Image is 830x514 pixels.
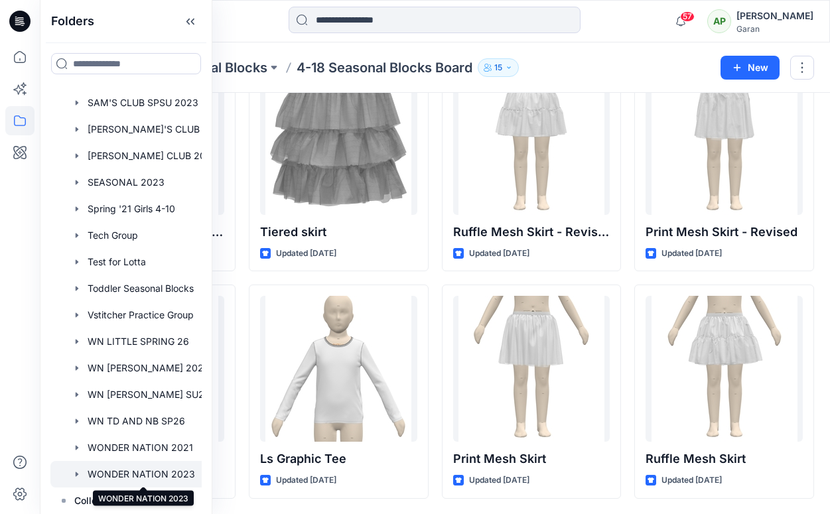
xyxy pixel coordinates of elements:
[297,58,472,77] p: 4-18 Seasonal Blocks Board
[661,247,722,261] p: Updated [DATE]
[646,296,803,442] a: Ruffle Mesh Skirt
[707,9,731,33] div: AP
[469,474,529,487] p: Updated [DATE]
[260,69,417,215] a: Tiered skirt
[453,69,610,215] a: Ruffle Mesh Skirt - Revised
[276,474,336,487] p: Updated [DATE]
[276,247,336,261] p: Updated [DATE]
[646,223,803,241] p: Print Mesh Skirt - Revised
[478,58,519,77] button: 15
[736,24,813,34] div: Garan
[74,493,124,509] p: Collections
[260,450,417,468] p: Ls Graphic Tee
[453,296,610,442] a: Print Mesh Skirt
[721,56,780,80] button: New
[736,8,813,24] div: [PERSON_NAME]
[260,296,417,442] a: Ls Graphic Tee
[453,223,610,241] p: Ruffle Mesh Skirt - Revised
[453,450,610,468] p: Print Mesh Skirt
[494,60,502,75] p: 15
[646,69,803,215] a: Print Mesh Skirt - Revised
[680,11,695,22] span: 57
[661,474,722,487] p: Updated [DATE]
[260,223,417,241] p: Tiered skirt
[646,450,803,468] p: Ruffle Mesh Skirt
[469,247,529,261] p: Updated [DATE]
